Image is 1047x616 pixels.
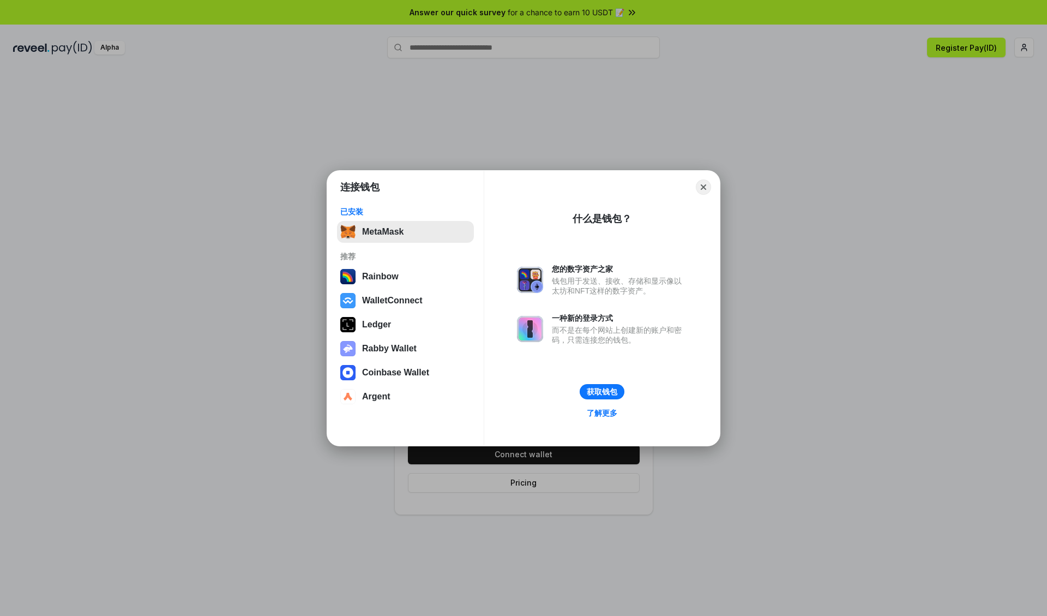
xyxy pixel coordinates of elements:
[552,276,687,296] div: 钱包用于发送、接收、存储和显示像以太坊和NFT这样的数字资产。
[362,320,391,330] div: Ledger
[362,344,417,354] div: Rabby Wallet
[337,314,474,336] button: Ledger
[340,181,380,194] h1: 连接钱包
[362,227,404,237] div: MetaMask
[340,341,356,356] img: svg+xml,%3Csvg%20xmlns%3D%22http%3A%2F%2Fwww.w3.org%2F2000%2Fsvg%22%20fill%3D%22none%22%20viewBox...
[362,368,429,378] div: Coinbase Wallet
[580,384,624,399] button: 获取钱包
[340,252,471,261] div: 推荐
[587,408,617,418] div: 了解更多
[696,180,711,195] button: Close
[573,212,631,225] div: 什么是钱包？
[517,316,543,342] img: svg+xml,%3Csvg%20xmlns%3D%22http%3A%2F%2Fwww.w3.org%2F2000%2Fsvg%22%20fill%3D%22none%22%20viewBox...
[362,272,399,282] div: Rainbow
[552,325,687,345] div: 而不是在每个网站上创建新的账户和密码，只需连接您的钱包。
[362,392,390,402] div: Argent
[337,386,474,408] button: Argent
[340,224,356,240] img: svg+xml,%3Csvg%20fill%3D%22none%22%20height%3D%2233%22%20viewBox%3D%220%200%2035%2033%22%20width%...
[587,387,617,397] div: 获取钱包
[340,317,356,332] img: svg+xml,%3Csvg%20xmlns%3D%22http%3A%2F%2Fwww.w3.org%2F2000%2Fsvg%22%20width%3D%2228%22%20height%3...
[552,264,687,274] div: 您的数字资产之家
[340,389,356,404] img: svg+xml,%3Csvg%20width%3D%2228%22%20height%3D%2228%22%20viewBox%3D%220%200%2028%2028%22%20fill%3D...
[337,362,474,384] button: Coinbase Wallet
[337,290,474,312] button: WalletConnect
[340,365,356,380] img: svg+xml,%3Csvg%20width%3D%2228%22%20height%3D%2228%22%20viewBox%3D%220%200%2028%2028%22%20fill%3D...
[340,207,471,217] div: 已安装
[340,269,356,284] img: svg+xml,%3Csvg%20width%3D%22120%22%20height%3D%22120%22%20viewBox%3D%220%200%20120%20120%22%20fil...
[337,338,474,360] button: Rabby Wallet
[580,406,624,420] a: 了解更多
[362,296,423,306] div: WalletConnect
[337,221,474,243] button: MetaMask
[552,313,687,323] div: 一种新的登录方式
[517,267,543,293] img: svg+xml,%3Csvg%20xmlns%3D%22http%3A%2F%2Fwww.w3.org%2F2000%2Fsvg%22%20fill%3D%22none%22%20viewBox...
[337,266,474,288] button: Rainbow
[340,293,356,308] img: svg+xml,%3Csvg%20width%3D%2228%22%20height%3D%2228%22%20viewBox%3D%220%200%2028%2028%22%20fill%3D...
